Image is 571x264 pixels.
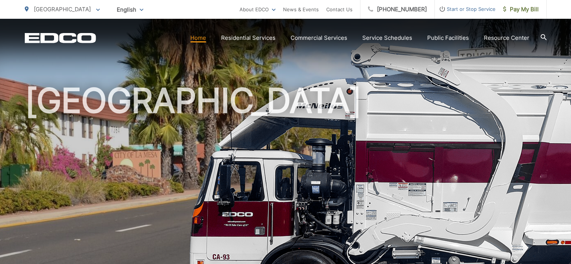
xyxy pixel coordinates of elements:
a: About EDCO [240,5,276,14]
a: Service Schedules [362,33,412,42]
span: English [111,3,149,16]
a: Home [190,33,206,42]
span: Pay My Bill [503,5,539,14]
a: Public Facilities [427,33,469,42]
a: Commercial Services [291,33,347,42]
a: EDCD logo. Return to the homepage. [25,33,96,43]
a: Resource Center [484,33,529,42]
a: News & Events [283,5,319,14]
a: Contact Us [326,5,353,14]
a: Residential Services [221,33,276,42]
span: [GEOGRAPHIC_DATA] [34,6,91,13]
